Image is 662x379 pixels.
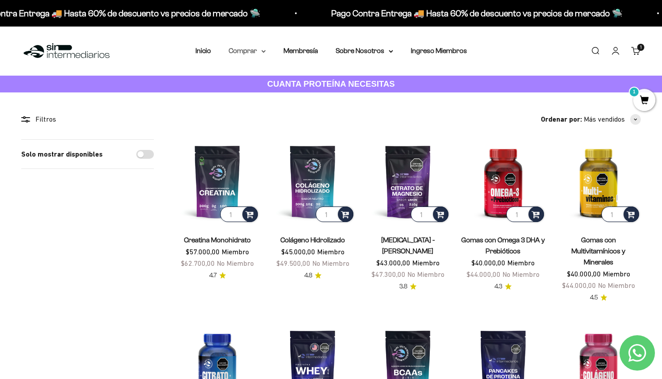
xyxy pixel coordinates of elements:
span: 4.5 [590,293,598,302]
label: Solo mostrar disponibles [21,149,103,160]
span: $45.000,00 [281,248,315,256]
summary: Sobre Nosotros [336,45,393,57]
span: 4.8 [304,271,312,280]
span: Más vendidos [584,114,625,125]
strong: CUANTA PROTEÍNA NECESITAS [267,79,395,88]
span: $49.500,00 [276,259,310,267]
button: Más vendidos [584,114,641,125]
span: Ordenar por: [541,114,582,125]
a: Gomas con Omega 3 DHA y Prebióticos [461,236,545,255]
span: Miembro [412,259,440,267]
summary: Comprar [229,45,266,57]
mark: 1 [629,87,639,97]
span: $57.000,00 [186,248,220,256]
span: $62.700,00 [181,259,215,267]
a: 3.83.8 de 5.0 estrellas [399,282,417,291]
a: Gomas con Multivitamínicos y Minerales [571,236,625,266]
span: $40.000,00 [567,270,601,278]
span: No Miembro [312,259,349,267]
a: 4.54.5 de 5.0 estrellas [590,293,607,302]
span: No Miembro [217,259,254,267]
span: No Miembro [502,270,540,278]
a: [MEDICAL_DATA] - [PERSON_NAME] [381,236,435,255]
span: $43.000,00 [376,259,410,267]
a: Ingreso Miembros [411,47,467,54]
a: Creatina Monohidrato [184,236,251,244]
span: $47.300,00 [371,270,406,278]
span: $44.000,00 [562,281,596,289]
span: 4.7 [209,271,217,280]
a: Inicio [195,47,211,54]
span: 4.3 [494,282,502,291]
span: Miembro [507,259,535,267]
span: 1 [640,45,642,50]
a: Colágeno Hidrolizado [280,236,345,244]
span: $40.000,00 [471,259,505,267]
span: Miembro [603,270,630,278]
span: No Miembro [598,281,635,289]
a: 4.84.8 de 5.0 estrellas [304,271,321,280]
p: Pago Contra Entrega 🚚 Hasta 60% de descuento vs precios de mercado 🛸 [326,6,618,20]
div: Filtros [21,114,154,125]
span: 3.8 [399,282,407,291]
a: 1 [633,96,655,106]
a: Membresía [283,47,318,54]
span: No Miembro [407,270,444,278]
a: 4.34.3 de 5.0 estrellas [494,282,512,291]
span: Miembro [317,248,344,256]
span: Miembro [222,248,249,256]
a: 4.74.7 de 5.0 estrellas [209,271,226,280]
span: $44.000,00 [467,270,501,278]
